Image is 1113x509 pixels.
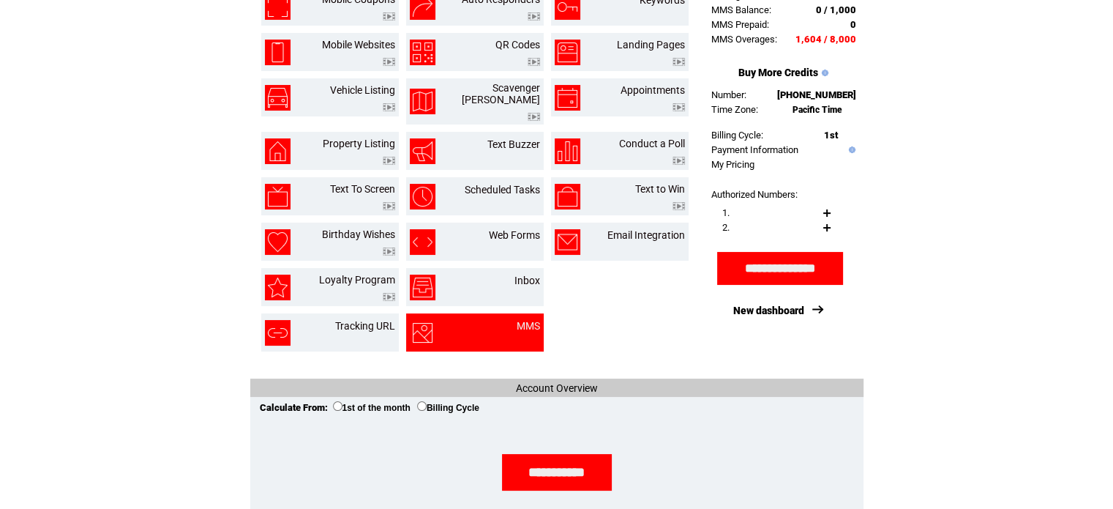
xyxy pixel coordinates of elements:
[319,274,395,286] a: Loyalty Program
[417,401,427,411] input: Billing Cycle
[410,89,435,114] img: scavenger-hunt.png
[410,40,435,65] img: qr-codes.png
[672,103,685,111] img: video.png
[711,159,754,170] a: My Pricing
[777,89,856,100] span: [PHONE_NUMBER]
[333,401,342,411] input: 1st of the month
[555,85,580,111] img: appointments.png
[514,275,540,286] a: Inbox
[711,89,746,100] span: Number:
[555,40,580,65] img: landing-pages.png
[383,293,395,301] img: video.png
[265,320,291,346] img: tracking-url.png
[417,403,479,413] label: Billing Cycle
[410,138,435,164] img: text-buzzer.png
[816,4,856,15] span: 0 / 1,000
[672,202,685,210] img: video.png
[265,229,291,255] img: birthday-wishes.png
[265,40,291,65] img: mobile-websites.png
[528,12,540,21] img: video.png
[516,382,598,394] span: Account Overview
[383,12,395,21] img: video.png
[410,229,435,255] img: web-forms.png
[555,138,580,164] img: conduct-a-poll.png
[672,58,685,66] img: video.png
[818,70,828,76] img: help.gif
[711,4,771,15] span: MMS Balance:
[322,39,395,51] a: Mobile Websites
[487,138,540,150] a: Text Buzzer
[517,320,540,332] a: MMS
[335,320,395,332] a: Tracking URL
[323,138,395,149] a: Property Listing
[607,229,685,241] a: Email Integration
[465,184,540,196] a: Scheduled Tasks
[265,184,291,209] img: text-to-screen.png
[621,84,685,96] a: Appointments
[617,39,685,51] a: Landing Pages
[845,146,855,153] img: help.gif
[722,207,730,218] span: 1.
[383,202,395,210] img: video.png
[738,67,818,78] a: Buy More Credits
[265,138,291,164] img: property-listing.png
[722,222,730,233] span: 2.
[410,320,435,346] img: mms.png
[383,248,395,256] img: video.png
[495,39,540,51] a: QR Codes
[711,144,798,155] a: Payment Information
[330,84,395,96] a: Vehicle Listing
[333,403,411,413] label: 1st of the month
[619,138,685,149] a: Conduct a Poll
[711,130,763,141] span: Billing Cycle:
[672,157,685,165] img: video.png
[528,58,540,66] img: video.png
[383,103,395,111] img: video.png
[489,229,540,241] a: Web Forms
[410,184,435,209] img: scheduled-tasks.png
[383,157,395,165] img: video.png
[260,402,328,413] span: Calculate From:
[711,19,769,30] span: MMS Prepaid:
[265,275,291,300] img: loyalty-program.png
[850,19,856,30] span: 0
[711,104,758,115] span: Time Zone:
[265,85,291,111] img: vehicle-listing.png
[824,130,838,141] span: 1st
[383,58,395,66] img: video.png
[711,34,777,45] span: MMS Overages:
[410,275,435,300] img: inbox.png
[733,305,804,316] a: New dashboard
[555,184,580,209] img: text-to-win.png
[330,183,395,195] a: Text To Screen
[555,229,580,255] img: email-integration.png
[462,82,540,105] a: Scavenger [PERSON_NAME]
[528,113,540,121] img: video.png
[635,183,685,195] a: Text to Win
[711,189,798,200] span: Authorized Numbers:
[322,229,395,240] a: Birthday Wishes
[795,34,856,45] span: 1,604 / 8,000
[792,105,842,115] span: Pacific Time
